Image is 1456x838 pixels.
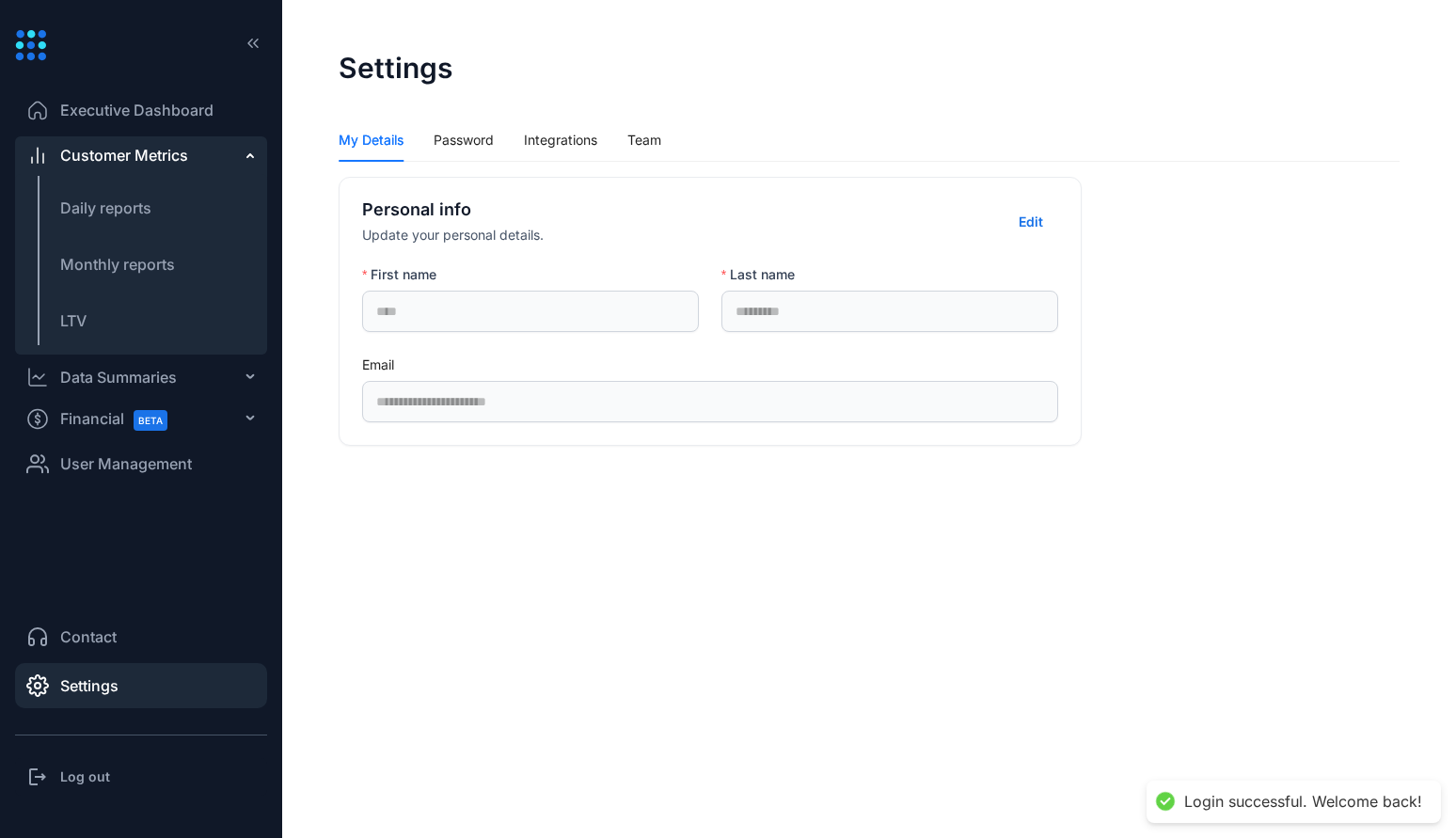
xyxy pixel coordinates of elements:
[60,767,110,786] h3: Log out
[1019,213,1043,231] span: Edit
[434,130,494,150] div: Password
[721,265,808,284] label: Last name
[60,198,151,217] span: Daily reports
[60,366,177,388] div: Data Summaries
[60,255,175,274] span: Monthly reports
[60,311,87,330] span: LTV
[60,674,119,697] span: Settings
[1004,207,1058,237] button: Edit
[1184,792,1422,812] div: Login successful. Welcome back!
[362,381,1058,422] input: Email
[362,197,544,223] h3: Personal info
[362,265,450,284] label: First name
[310,28,1428,107] header: Settings
[60,398,184,440] span: Financial
[60,144,188,166] span: Customer Metrics
[60,625,117,648] span: Contact
[60,99,214,121] span: Executive Dashboard
[362,355,407,375] label: Email
[60,452,192,475] span: User Management
[134,410,167,431] span: BETA
[362,227,544,243] span: Update your personal details.
[362,291,699,332] input: First name
[721,291,1058,332] input: Last name
[627,130,661,150] div: Team
[524,130,597,150] div: Integrations
[339,130,404,150] div: My Details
